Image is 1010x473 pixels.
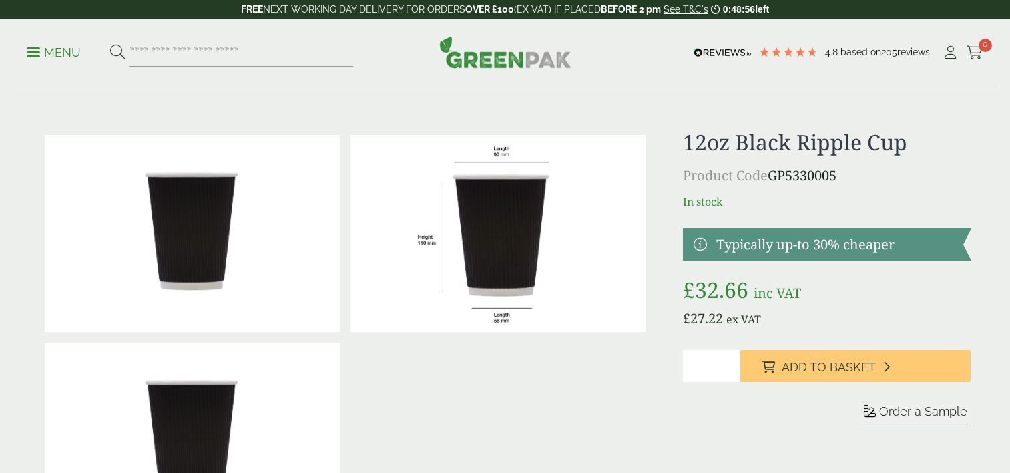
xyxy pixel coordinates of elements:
[881,47,897,57] span: 205
[27,45,81,61] p: Menu
[897,47,930,57] span: reviews
[979,39,992,52] span: 0
[740,350,971,382] button: Add to Basket
[726,312,761,327] span: ex VAT
[860,404,971,424] button: Order a Sample
[683,275,695,304] span: £
[879,404,967,418] span: Order a Sample
[683,309,723,327] bdi: 27.22
[350,135,646,332] img: RippleCup_12ozBlack
[754,284,801,302] span: inc VAT
[825,47,840,57] span: 4.8
[782,360,876,375] span: Add to Basket
[694,48,752,57] img: REVIEWS.io
[683,166,971,186] p: GP5330005
[45,135,340,332] img: 12oz Black Ripple Cup 0
[683,309,690,327] span: £
[723,4,755,15] span: 0:48:56
[683,194,971,210] p: In stock
[683,166,768,184] span: Product Code
[683,130,971,155] h1: 12oz Black Ripple Cup
[601,4,661,15] strong: BEFORE 2 pm
[967,43,983,63] a: 0
[840,47,881,57] span: Based on
[942,46,959,59] i: My Account
[758,46,818,58] div: 4.79 Stars
[27,45,81,58] a: Menu
[755,4,769,15] span: left
[967,46,983,59] i: Cart
[664,4,708,15] a: See T&C's
[683,275,748,304] bdi: 32.66
[439,36,571,68] img: GreenPak Supplies
[241,4,263,15] strong: FREE
[465,4,514,15] strong: OVER £100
